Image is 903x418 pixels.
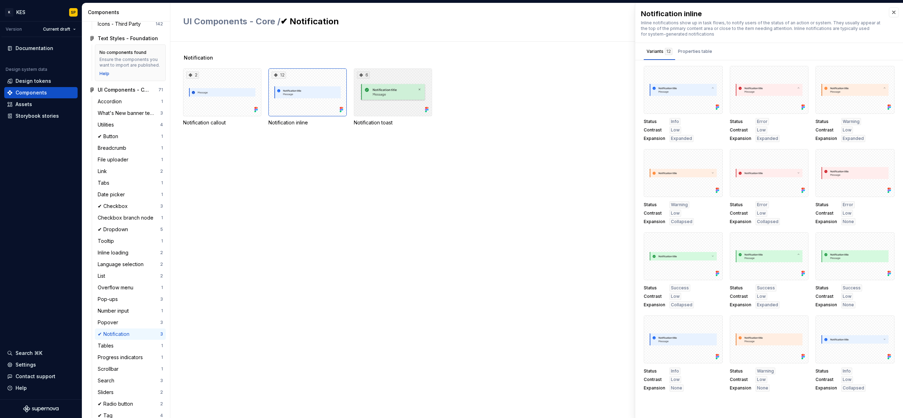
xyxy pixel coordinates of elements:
div: ✔ Button [98,133,121,140]
div: 1 [161,238,163,244]
a: Date picker1 [95,189,166,200]
span: Expansion [816,302,837,308]
span: Contrast [730,294,751,299]
div: Pop-ups [98,296,121,303]
div: Accordion [98,98,125,105]
a: Checkbox branch node1 [95,212,166,223]
button: Help [4,382,78,394]
div: 4 [160,122,163,128]
h2: ✔ Notification [183,16,790,27]
span: Expanded [671,136,692,141]
a: Help [99,71,109,76]
div: Sliders [98,389,116,396]
span: Status [644,119,665,124]
span: Low [757,377,766,382]
div: Assets [16,101,32,108]
a: Tables1 [95,340,166,351]
a: ✔ Notification3 [95,328,166,340]
span: Contrast [730,377,751,382]
div: 2Notification callout [183,68,261,126]
a: Components [4,87,78,98]
div: 1 [161,180,163,186]
a: ✔ Dropdown5 [95,224,166,235]
a: Icons - Third Party142 [95,18,166,30]
div: Popover [98,319,121,326]
a: Inline loading2 [95,247,166,258]
span: Expansion [644,302,665,308]
span: Status [644,202,665,208]
button: KKESSP [1,5,80,20]
span: Status [644,285,665,291]
div: Inline loading [98,249,131,256]
div: Help [16,385,27,392]
span: Expansion [730,302,751,308]
a: Utilities4 [95,119,166,130]
div: 1 [161,285,163,290]
span: Low [757,127,766,133]
div: 1 [161,192,163,197]
div: ✔ Radio button [98,400,136,407]
span: Error [757,119,768,124]
span: Low [671,210,680,216]
button: Search ⌘K [4,348,78,359]
div: Search [98,377,117,384]
div: Tooltip [98,238,117,245]
div: Search ⌘K [16,350,42,357]
div: Number input [98,307,132,314]
span: Status [816,285,837,291]
a: Progress indicators1 [95,352,166,363]
div: Storybook stories [16,112,59,119]
div: Components [88,9,167,16]
div: Text Styles - Foundation [98,35,158,42]
button: Current draft [40,24,79,34]
div: 1 [161,366,163,372]
div: Variants [647,48,672,55]
span: Expanded [843,136,864,141]
span: Success [757,285,775,291]
span: Low [671,294,680,299]
div: Tabs [98,179,112,186]
span: Warning [757,368,774,374]
div: Scrollbar [98,365,121,373]
span: Contrast [644,210,665,216]
span: Status [816,368,837,374]
div: 2 [186,72,199,79]
div: 1 [161,215,163,221]
a: What's New banner template3 [95,107,166,119]
div: Link [98,168,110,175]
span: Contrast [816,377,837,382]
div: Language selection [98,261,146,268]
span: Warning [671,202,688,208]
a: Tooltip1 [95,235,166,247]
div: 2 [160,273,163,279]
div: List [98,272,108,279]
a: ✔ Radio button2 [95,398,166,410]
div: SP [71,10,76,15]
span: Success [843,285,861,291]
a: Pop-ups3 [95,294,166,305]
span: Low [757,294,766,299]
div: 12 [272,72,286,79]
span: Low [671,127,680,133]
span: None [671,385,682,391]
div: ✔ Dropdown [98,226,131,233]
div: 2 [160,401,163,407]
div: 6 [357,72,370,79]
a: Design tokens [4,75,78,87]
div: Ensure the components you want to import are published. [99,57,161,68]
div: 3 [160,110,163,116]
a: Documentation [4,43,78,54]
span: Status [730,285,751,291]
div: What's New banner template [98,110,160,117]
span: Expansion [644,219,665,225]
span: Expansion [816,219,837,225]
a: UI Components - Core71 [86,84,166,96]
span: Expansion [730,219,751,225]
div: Notification toast [354,119,432,126]
a: Accordion1 [95,96,166,107]
a: Scrollbar1 [95,363,166,375]
div: Overflow menu [98,284,136,291]
span: Status [730,119,751,124]
span: Status [816,119,837,124]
